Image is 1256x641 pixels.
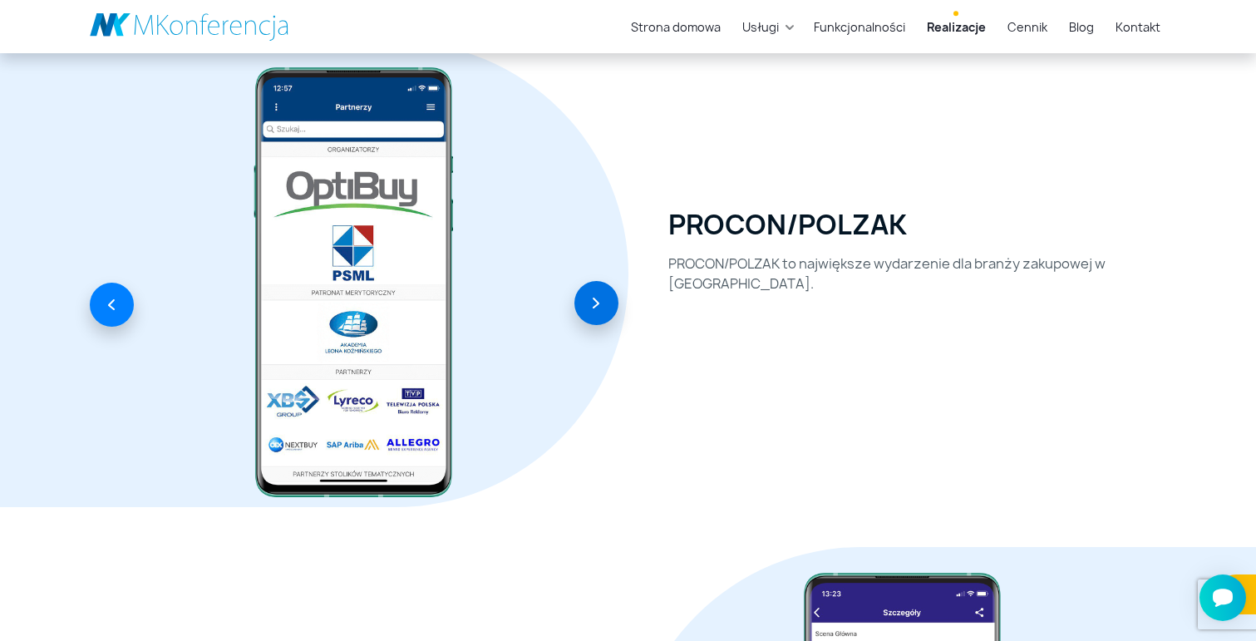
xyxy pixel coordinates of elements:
p: PROCON/POLZAK to największe wydarzenie dla branży zakupowej w [GEOGRAPHIC_DATA]. [668,254,1167,293]
a: Strona domowa [624,12,727,42]
a: Blog [1062,12,1101,42]
a: Cennik [1001,12,1054,42]
a: Funkcjonalności [807,12,912,42]
iframe: Smartsupp widget button [1199,574,1246,621]
h2: PROCON/POLZAK [668,209,907,240]
a: Realizacje [920,12,992,42]
img: PROCON/POLZAK [243,58,464,507]
a: Kontakt [1109,12,1167,42]
a: Usługi [736,12,786,42]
